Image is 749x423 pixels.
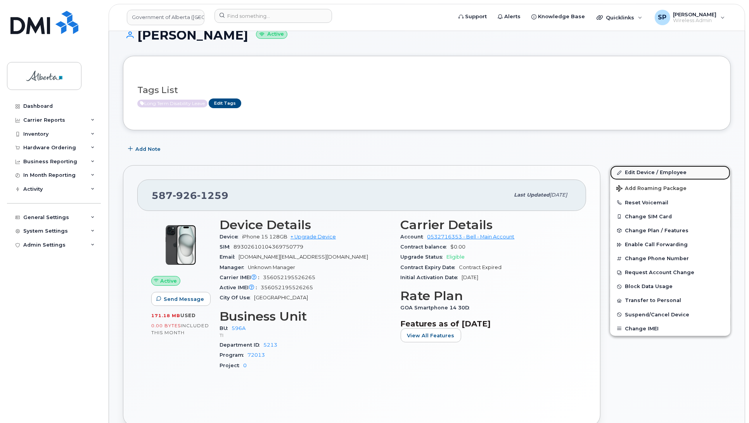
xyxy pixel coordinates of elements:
[538,13,585,21] span: Knowledge Base
[465,13,487,21] span: Support
[658,13,667,22] span: SP
[180,313,196,318] span: used
[401,244,451,250] span: Contract balance
[673,17,717,24] span: Wireless Admin
[137,85,716,95] h3: Tags List
[610,266,730,280] button: Request Account Change
[173,190,197,201] span: 926
[401,328,461,342] button: View All Features
[220,325,232,331] span: BU
[610,238,730,252] button: Enable Call Forwarding
[291,234,336,240] a: + Upgrade Device
[232,325,246,331] a: 596A
[261,285,313,290] span: 356052195526265
[610,280,730,294] button: Block Data Usage
[610,308,730,322] button: Suspend/Cancel Device
[625,228,688,233] span: Change Plan / Features
[649,10,730,25] div: Susannah Parlee
[610,252,730,266] button: Change Phone Number
[248,264,295,270] span: Unknown Manager
[625,312,689,318] span: Suspend/Cancel Device
[242,234,287,240] span: iPhone 15 128GB
[220,244,234,250] span: SIM
[220,309,391,323] h3: Business Unit
[220,254,239,260] span: Email
[401,305,474,311] span: GOA Smartphone 14 30D
[151,323,181,328] span: 0.00 Bytes
[610,322,730,336] button: Change IMEI
[220,295,254,300] span: City Of Use
[123,28,731,42] h1: [PERSON_NAME]
[254,295,308,300] span: [GEOGRAPHIC_DATA]
[407,332,455,339] span: View All Features
[492,9,526,24] a: Alerts
[220,352,247,358] span: Program
[526,9,590,24] a: Knowledge Base
[610,196,730,210] button: Reset Voicemail
[135,145,161,153] span: Add Note
[123,142,167,156] button: Add Note
[164,295,204,303] span: Send Message
[209,98,241,108] a: Edit Tags
[220,363,243,368] span: Project
[220,332,391,338] p: TI
[220,285,261,290] span: Active IMEI
[220,218,391,232] h3: Device Details
[220,275,263,280] span: Carrier IMEI
[447,254,465,260] span: Eligible
[459,264,502,270] span: Contract Expired
[160,277,177,285] span: Active
[401,289,573,303] h3: Rate Plan
[401,218,573,232] h3: Carrier Details
[256,30,287,39] small: Active
[610,224,730,238] button: Change Plan / Features
[610,180,730,196] button: Add Roaming Package
[243,363,247,368] a: 0
[197,190,228,201] span: 1259
[151,292,211,306] button: Send Message
[625,242,688,248] span: Enable Call Forwarding
[591,10,648,25] div: Quicklinks
[462,275,479,280] span: [DATE]
[239,254,368,260] span: [DOMAIN_NAME][EMAIL_ADDRESS][DOMAIN_NAME]
[453,9,492,24] a: Support
[220,342,263,348] span: Department ID
[504,13,521,21] span: Alerts
[610,294,730,307] button: Transfer to Personal
[247,352,265,358] a: 72013
[234,244,303,250] span: 89302610104369750779
[157,222,204,268] img: iPhone_15_Black.png
[214,9,332,23] input: Find something...
[151,313,180,318] span: 171.18 MB
[673,11,717,17] span: [PERSON_NAME]
[451,244,466,250] span: $0.00
[610,210,730,224] button: Change SIM Card
[263,342,277,348] a: 5213
[427,234,515,240] a: 0532716353 - Bell - Main Account
[401,319,573,328] h3: Features as of [DATE]
[220,234,242,240] span: Device
[606,14,634,21] span: Quicklinks
[127,10,204,25] a: Government of Alberta (GOA)
[152,190,228,201] span: 587
[263,275,315,280] span: 356052195526265
[401,264,459,270] span: Contract Expiry Date
[220,264,248,270] span: Manager
[151,323,209,335] span: included this month
[550,192,567,198] span: [DATE]
[514,192,550,198] span: Last updated
[401,254,447,260] span: Upgrade Status
[616,185,687,193] span: Add Roaming Package
[137,100,208,107] span: Active
[401,275,462,280] span: Initial Activation Date
[401,234,427,240] span: Account
[610,166,730,180] a: Edit Device / Employee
